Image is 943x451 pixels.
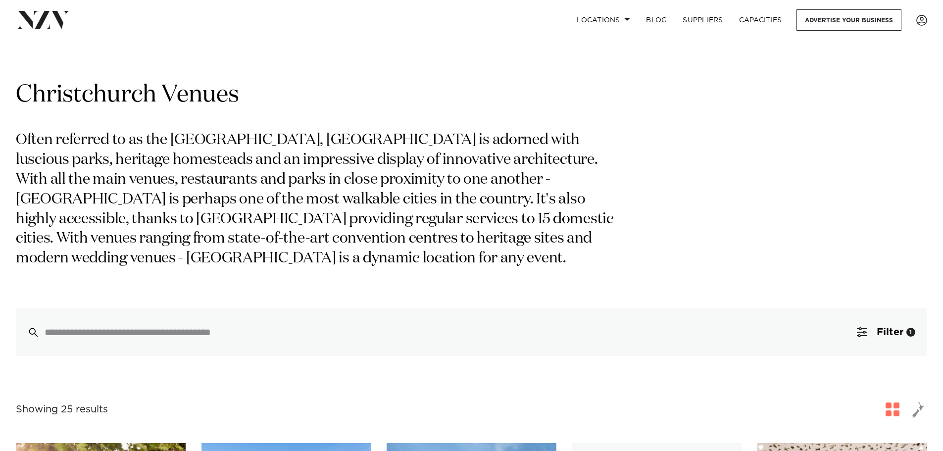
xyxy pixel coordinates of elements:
a: BLOG [638,9,675,31]
img: nzv-logo.png [16,11,70,29]
div: Showing 25 results [16,402,108,417]
span: Filter [877,327,903,337]
a: SUPPLIERS [675,9,731,31]
a: Locations [569,9,638,31]
a: Advertise your business [796,9,901,31]
p: Often referred to as the [GEOGRAPHIC_DATA], [GEOGRAPHIC_DATA] is adorned with luscious parks, her... [16,131,628,269]
h1: Christchurch Venues [16,80,927,111]
div: 1 [906,328,915,337]
a: Capacities [731,9,790,31]
button: Filter1 [845,308,927,356]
